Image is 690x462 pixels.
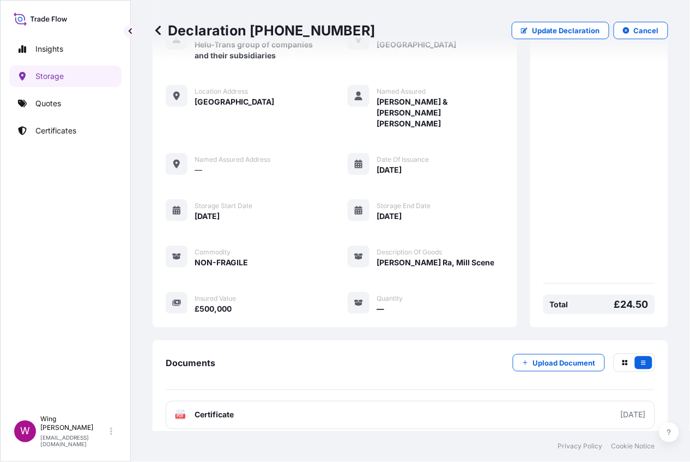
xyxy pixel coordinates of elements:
[621,410,646,421] div: [DATE]
[377,248,442,257] span: Description of Goods
[612,442,655,451] a: Cookie Notice
[195,165,202,175] span: —
[195,155,270,164] span: Named Assured Address
[9,65,122,87] a: Storage
[35,98,61,109] p: Quotes
[614,299,649,310] p: £24.50
[20,426,30,437] span: W
[377,294,403,303] span: Quantity
[377,202,431,210] span: Storage End Date
[40,415,108,433] p: Wing [PERSON_NAME]
[195,96,274,107] span: [GEOGRAPHIC_DATA]
[195,202,252,210] span: Storage Start Date
[634,25,659,36] p: Cancel
[195,303,232,314] span: £500,000
[195,211,220,222] span: [DATE]
[377,257,494,268] span: [PERSON_NAME] Ra, Mill Scene
[195,87,248,96] span: Location Address
[166,358,215,367] p: Documents
[614,22,668,39] button: Cancel
[195,294,236,303] span: Insured Value
[9,93,122,114] a: Quotes
[377,211,402,222] span: [DATE]
[35,125,76,136] p: Certificates
[533,357,596,368] p: Upload Document
[377,87,426,96] span: Named Assured
[166,401,655,429] a: PDFCertificate[DATE]
[512,22,609,39] button: Update Declaration
[9,38,122,60] a: Insights
[558,442,603,451] a: Privacy Policy
[377,303,384,314] span: —
[377,165,402,175] span: [DATE]
[195,410,234,421] span: Certificate
[532,25,600,36] p: Update Declaration
[195,248,231,257] span: Commodity
[377,96,504,129] span: [PERSON_NAME] & [PERSON_NAME] [PERSON_NAME]
[177,415,184,418] text: PDF
[195,257,248,268] span: NON-FRAGILE
[153,22,375,39] p: Declaration [PHONE_NUMBER]
[513,354,605,372] button: Upload Document
[40,435,108,448] p: [EMAIL_ADDRESS][DOMAIN_NAME]
[9,120,122,142] a: Certificates
[35,44,63,54] p: Insights
[377,155,429,164] span: Date of Issuance
[550,299,568,310] p: Total
[35,71,64,82] p: Storage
